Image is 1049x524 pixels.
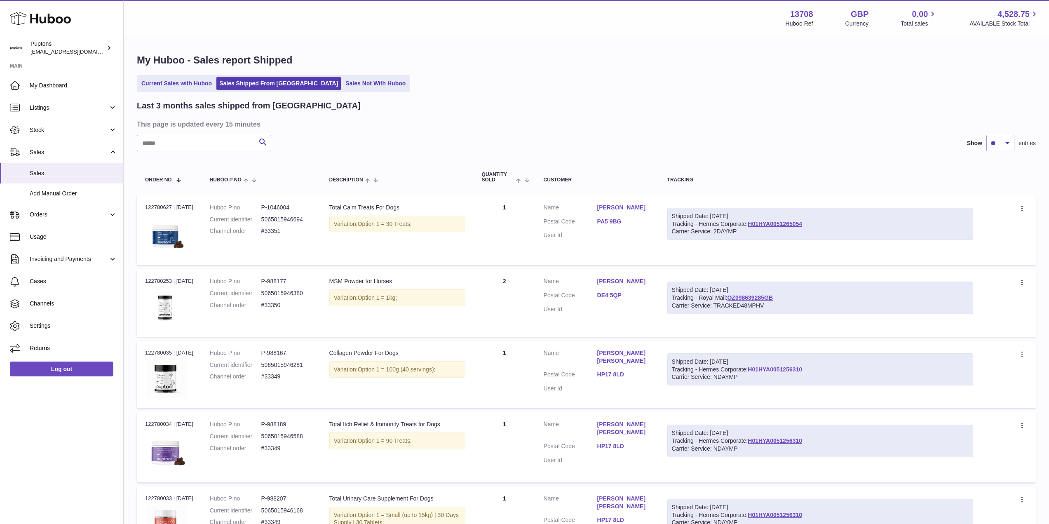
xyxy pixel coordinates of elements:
[748,512,802,518] a: H01HYA0051256310
[845,20,869,28] div: Currency
[672,286,969,294] div: Shipped Date: [DATE]
[30,211,108,219] span: Orders
[997,9,1030,20] span: 4,528.75
[358,294,397,301] span: Option 1 = 1kg;
[544,349,597,367] dt: Name
[912,9,928,20] span: 0.00
[137,120,1034,129] h3: This page is updated every 15 minutes
[597,204,651,211] a: [PERSON_NAME]
[748,221,802,227] a: H01HYA0051265054
[358,221,412,227] span: Option 1 = 30 Treats;
[30,255,108,263] span: Invoicing and Payments
[30,300,117,308] span: Channels
[30,104,108,112] span: Listings
[329,349,465,357] div: Collagen Powder For Dogs
[667,208,973,240] div: Tracking - Hermes Corporate:
[145,431,186,472] img: TotalItchRelief_ImmunityMain.jpg
[329,277,465,285] div: MSM Powder for Horses
[30,233,117,241] span: Usage
[544,421,597,438] dt: Name
[672,429,969,437] div: Shipped Date: [DATE]
[667,282,973,314] div: Tracking - Royal Mail:
[30,126,108,134] span: Stock
[544,442,597,452] dt: Postal Code
[786,20,813,28] div: Huboo Ref
[329,361,465,378] div: Variation:
[210,349,261,357] dt: Huboo P no
[672,373,969,381] div: Carrier Service: NDAYMP
[474,341,535,409] td: 1
[210,177,242,183] span: Huboo P no
[969,20,1039,28] span: AVAILABLE Stock Total
[329,421,465,428] div: Total Itch Relief & Immunity Treats for Dogs
[216,77,341,90] a: Sales Shipped From [GEOGRAPHIC_DATA]
[358,366,436,373] span: Option 1 = 100g (40 servings);
[261,349,313,357] dd: P-988167
[210,301,261,309] dt: Channel order
[727,294,773,301] a: OZ098639285GB
[145,421,193,428] div: 122780034 | [DATE]
[261,216,313,223] dd: 5065015946694
[597,218,651,226] a: PA5 9BG
[145,177,172,183] span: Order No
[544,371,597,381] dt: Postal Code
[210,289,261,297] dt: Current identifier
[748,437,802,444] a: H01HYA0051256310
[597,371,651,378] a: HP17 8LD
[261,227,313,235] dd: #33351
[145,359,186,398] img: TotalPetsCollagenPowderForDogs_5b529217-28cd-4dc2-aae1-fba32fe89d8f.jpg
[261,421,313,428] dd: P-988189
[261,301,313,309] dd: #33350
[145,349,193,357] div: 122780035 | [DATE]
[137,54,1036,67] h1: My Huboo - Sales report Shipped
[145,214,186,255] img: Total_Calm_TreatsMain.jpg
[544,177,651,183] div: Customer
[329,289,465,306] div: Variation:
[30,169,117,177] span: Sales
[597,349,651,365] a: [PERSON_NAME] [PERSON_NAME]
[31,48,121,55] span: [EMAIL_ADDRESS][DOMAIN_NAME]
[343,77,408,90] a: Sales Not With Huboo
[358,437,412,444] span: Option 1 = 90 Treats;
[667,425,973,457] div: Tracking - Hermes Corporate:
[30,344,117,352] span: Returns
[210,361,261,369] dt: Current identifier
[210,495,261,503] dt: Huboo P no
[474,412,535,482] td: 1
[901,9,937,28] a: 0.00 Total sales
[597,277,651,285] a: [PERSON_NAME]
[667,353,973,386] div: Tracking - Hermes Corporate:
[597,442,651,450] a: HP17 8LD
[145,495,193,502] div: 122780033 | [DATE]
[210,432,261,440] dt: Current identifier
[30,190,117,197] span: Add Manual Order
[1018,139,1036,147] span: entries
[10,42,22,54] img: hello@puptons.com
[672,212,969,220] div: Shipped Date: [DATE]
[544,204,597,214] dt: Name
[137,100,361,111] h2: Last 3 months sales shipped from [GEOGRAPHIC_DATA]
[901,20,937,28] span: Total sales
[145,204,193,211] div: 122780627 | [DATE]
[544,291,597,301] dt: Postal Code
[672,302,969,310] div: Carrier Service: TRACKED48MPHV
[967,139,982,147] label: Show
[329,495,465,503] div: Total Urinary Care Supplement For Dogs
[544,456,597,464] dt: User Id
[210,444,261,452] dt: Channel order
[261,432,313,440] dd: 5065015946588
[597,516,651,524] a: HP17 8LD
[261,277,313,285] dd: P-988177
[210,507,261,515] dt: Current identifier
[544,305,597,313] dt: User Id
[748,366,802,373] a: H01HYA0051256310
[261,289,313,297] dd: 5065015946380
[261,361,313,369] dd: 5065015946281
[30,322,117,330] span: Settings
[329,177,363,183] span: Description
[210,216,261,223] dt: Current identifier
[261,444,313,452] dd: #33349
[210,421,261,428] dt: Huboo P no
[544,495,597,512] dt: Name
[544,385,597,392] dt: User Id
